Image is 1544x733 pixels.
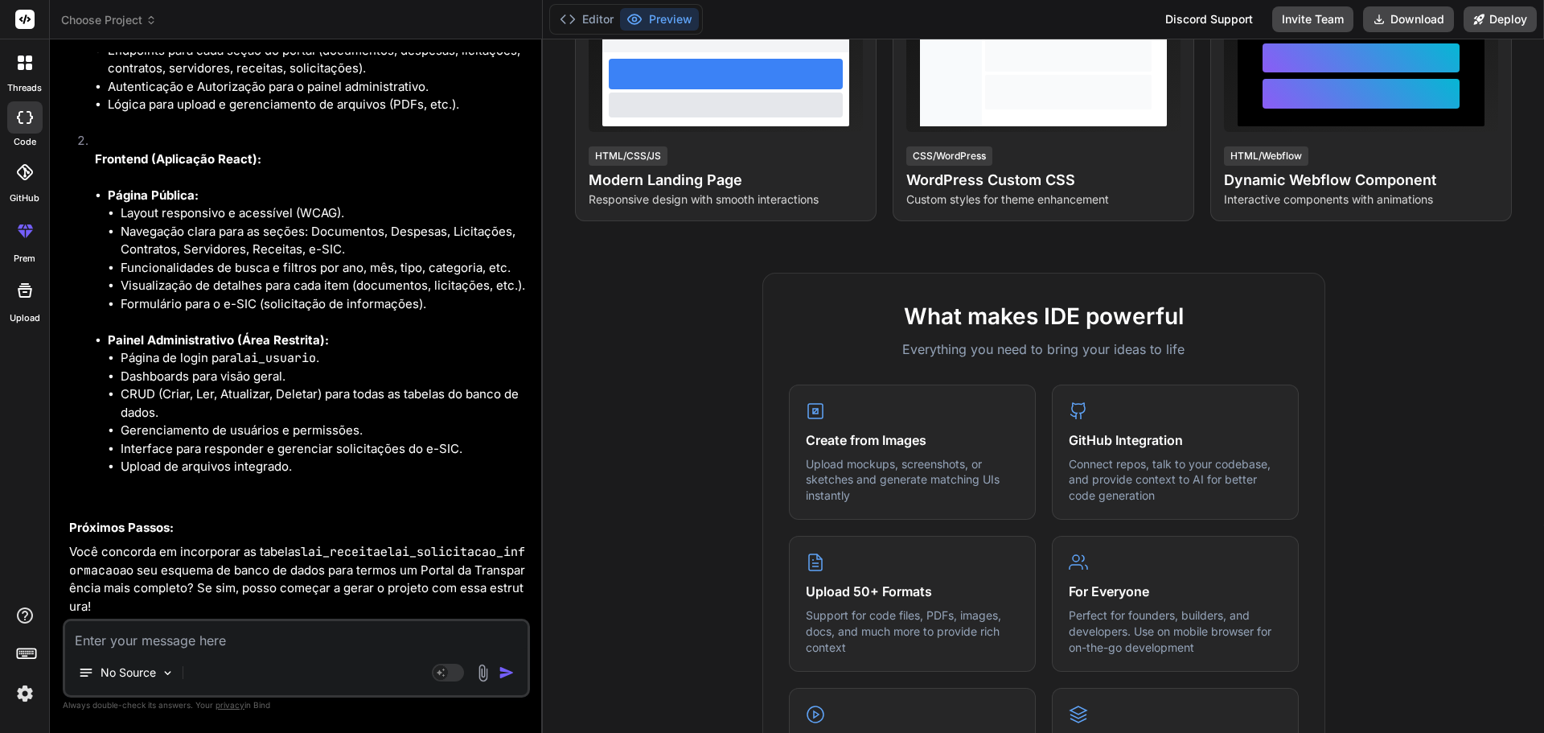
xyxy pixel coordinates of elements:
[236,350,316,366] code: lai_usuario
[589,191,863,208] p: Responsive design with smooth interactions
[121,295,527,314] li: Formulário para o e-SIC (solicitação de informações).
[806,607,1019,655] p: Support for code files, PDFs, images, docs, and much more to provide rich context
[589,146,667,166] div: HTML/CSS/JS
[806,430,1019,450] h4: Create from Images
[69,520,174,535] strong: Próximos Passos:
[121,422,527,440] li: Gerenciamento de usuários e permissões.
[121,204,527,223] li: Layout responsivo e acessível (WCAG).
[1272,6,1353,32] button: Invite Team
[10,191,39,205] label: GitHub
[121,368,527,386] li: Dashboards para visão geral.
[121,223,527,259] li: Navegação clara para as seções: Documentos, Despesas, Licitações, Contratos, Servidores, Receitas...
[906,169,1181,191] h4: WordPress Custom CSS
[14,135,36,149] label: code
[121,440,527,459] li: Interface para responder e gerenciar solicitações do e-SIC.
[216,700,244,710] span: privacy
[1224,146,1308,166] div: HTML/Webflow
[474,664,492,682] img: attachment
[63,698,530,713] p: Always double-check its answers. Your in Bind
[108,42,527,78] li: Endpoints para cada seção do portal (documentos, despesas, licitações, contratos, servidores, rec...
[108,78,527,97] li: Autenticação e Autorização para o painel administrativo.
[121,349,527,368] li: Página de login para .
[108,332,329,348] strong: Painel Administrativo (Área Restrita):
[1069,430,1282,450] h4: GitHub Integration
[61,12,157,28] span: Choose Project
[906,146,992,166] div: CSS/WordPress
[161,666,175,680] img: Pick Models
[69,543,527,616] p: Você concorda em incorporar as tabelas e ao seu esquema de banco de dados para termos um Portal d...
[499,665,515,681] img: icon
[1156,6,1263,32] div: Discord Support
[1224,169,1498,191] h4: Dynamic Webflow Component
[95,151,261,167] strong: Frontend (Aplicação React):
[1363,6,1454,32] button: Download
[11,680,39,707] img: settings
[906,191,1181,208] p: Custom styles for theme enhancement
[789,299,1299,333] h2: What makes IDE powerful
[620,8,699,31] button: Preview
[108,187,199,203] strong: Página Pública:
[789,340,1299,359] p: Everything you need to bring your ideas to life
[69,544,525,579] code: lai_solicitacao_informacao
[1069,456,1282,504] p: Connect repos, talk to your codebase, and provide context to AI for better code generation
[10,311,40,325] label: Upload
[806,456,1019,504] p: Upload mockups, screenshots, or sketches and generate matching UIs instantly
[7,81,42,95] label: threads
[108,96,527,114] li: Lógica para upload e gerenciamento de arquivos (PDFs, etc.).
[101,665,156,681] p: No Source
[806,582,1019,601] h4: Upload 50+ Formats
[1224,191,1498,208] p: Interactive components with animations
[301,544,380,560] code: lai_receita
[121,277,527,295] li: Visualização de detalhes para cada item (documentos, licitações, etc.).
[589,169,863,191] h4: Modern Landing Page
[1464,6,1537,32] button: Deploy
[1069,607,1282,655] p: Perfect for founders, builders, and developers. Use on mobile browser for on-the-go development
[14,252,35,266] label: prem
[1069,582,1282,601] h4: For Everyone
[553,8,620,31] button: Editor
[121,458,527,476] li: Upload de arquivos integrado.
[121,385,527,422] li: CRUD (Criar, Ler, Atualizar, Deletar) para todas as tabelas do banco de dados.
[121,259,527,278] li: Funcionalidades de busca e filtros por ano, mês, tipo, categoria, etc.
